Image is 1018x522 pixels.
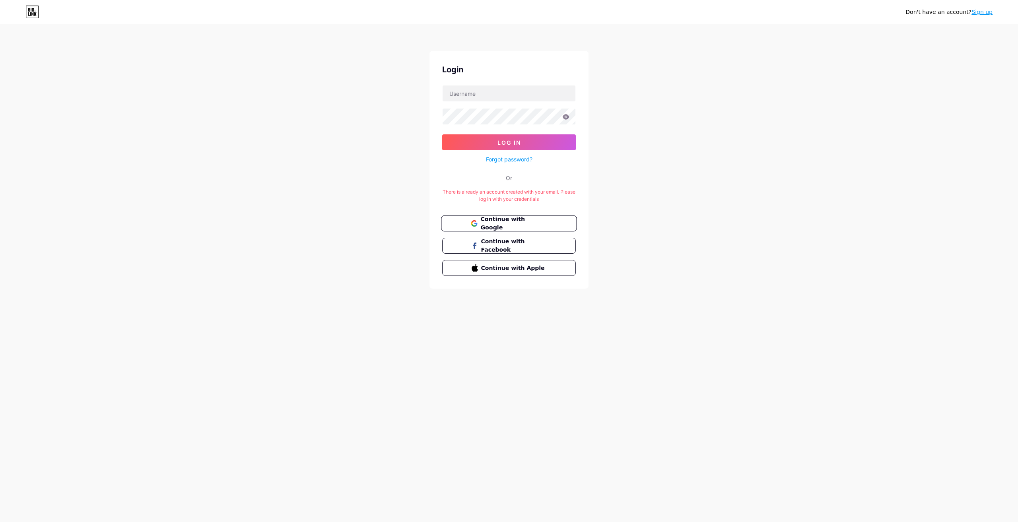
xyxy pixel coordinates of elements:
[442,64,576,76] div: Login
[441,215,577,232] button: Continue with Google
[481,264,547,272] span: Continue with Apple
[486,155,532,163] a: Forgot password?
[442,260,576,276] button: Continue with Apple
[481,237,547,254] span: Continue with Facebook
[497,139,521,146] span: Log In
[442,134,576,150] button: Log In
[442,188,576,203] div: There is already an account created with your email. Please log in with your credentials
[442,215,576,231] a: Continue with Google
[442,238,576,254] button: Continue with Facebook
[443,85,575,101] input: Username
[480,215,547,232] span: Continue with Google
[506,174,512,182] div: Or
[971,9,993,15] a: Sign up
[905,8,993,16] div: Don't have an account?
